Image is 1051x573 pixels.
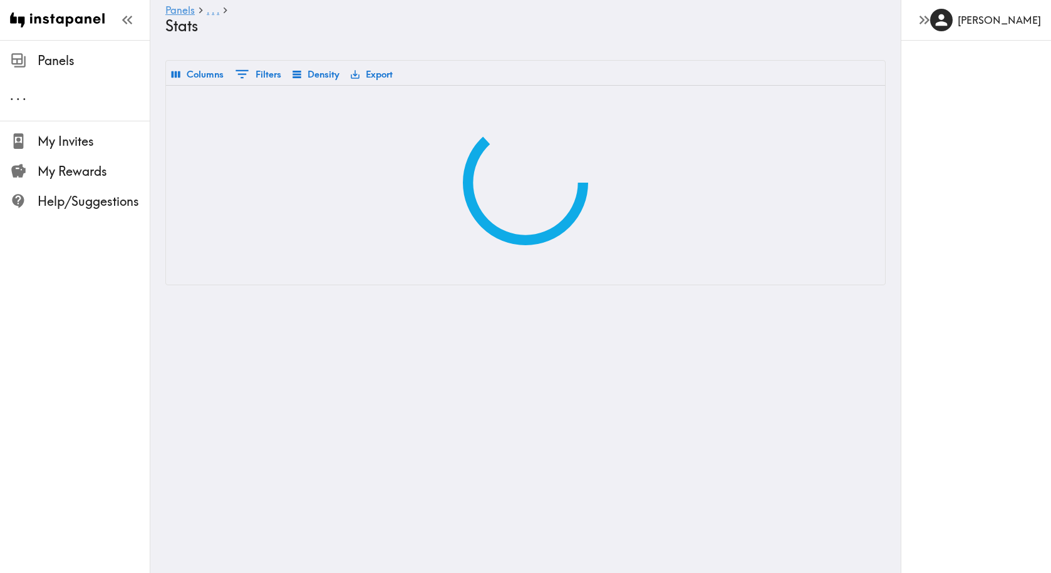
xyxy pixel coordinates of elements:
span: . [16,88,20,103]
span: My Invites [38,133,150,150]
span: . [23,88,26,103]
span: . [212,4,214,16]
span: . [207,4,209,16]
span: Panels [38,52,150,69]
h6: [PERSON_NAME] [958,13,1041,27]
button: Show filters [232,63,284,85]
span: Help/Suggestions [38,193,150,210]
h4: Stats [165,17,876,35]
button: Export [348,64,396,85]
span: . [10,88,14,103]
span: My Rewards [38,163,150,180]
span: . [217,4,219,16]
button: Select columns [168,64,227,85]
a: Panels [165,5,195,17]
button: Density [289,64,343,85]
a: ... [207,5,219,17]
